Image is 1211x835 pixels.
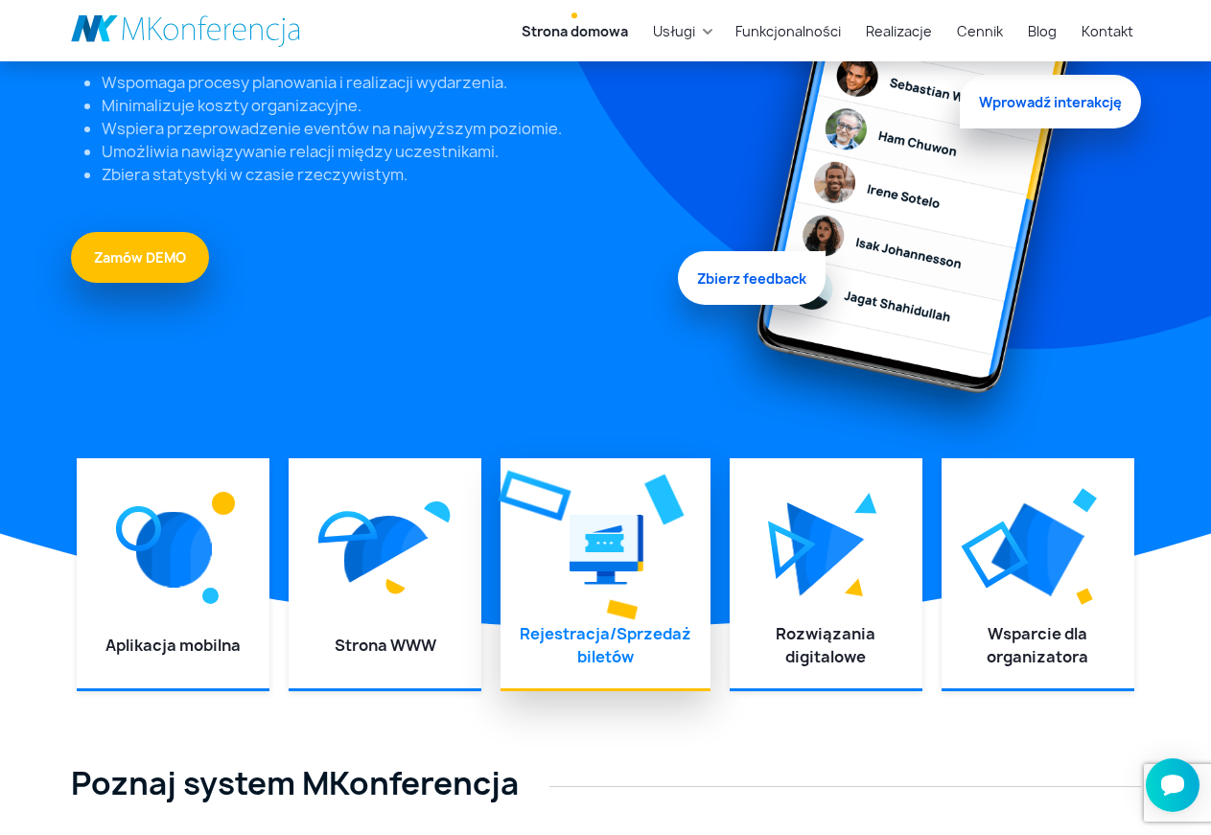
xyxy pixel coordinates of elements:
[514,13,636,49] a: Strona domowa
[728,13,849,49] a: Funkcjonalności
[318,511,378,544] img: Graficzny element strony
[116,506,161,551] img: Graficzny element strony
[102,94,686,117] li: Minimalizuje koszty organizacyjne.
[630,468,697,532] img: Graficzny element strony
[497,471,571,522] img: Graficzny element strony
[991,503,1084,596] img: Graficzny element strony
[335,635,436,656] a: Strona WWW
[212,492,235,515] img: Graficzny element strony
[202,588,219,604] img: Graficzny element strony
[854,492,877,514] img: Graficzny element strony
[569,506,642,592] img: Graficzny element strony
[102,163,686,186] li: Zbiera statystyki w czasie rzeczywistym.
[102,140,686,163] li: Umożliwia nawiązywanie relacji między uczestnikami.
[678,257,826,311] span: Zbierz feedback
[135,512,211,588] img: Graficzny element strony
[987,623,1088,667] a: Wsparcie dla organizatora
[71,765,1141,801] h2: Poznaj system MKonferencja
[787,502,865,596] img: Graficzny element strony
[102,71,686,94] li: Wspomaga procesy planowania i realizacji wydarzenia.
[949,13,1011,49] a: Cennik
[601,591,642,631] img: Graficzny element strony
[1020,13,1064,49] a: Blog
[961,521,1029,589] img: Graficzny element strony
[343,516,427,583] img: Graficzny element strony
[1074,13,1141,49] a: Kontakt
[645,13,703,49] a: Usługi
[858,13,940,49] a: Realizacje
[776,623,875,667] a: Rozwiązania digitalowe
[1146,758,1199,812] iframe: Smartsupp widget button
[102,117,686,140] li: Wspiera przeprowadzenie eventów na najwyższym poziomie.
[1073,489,1098,514] img: Graficzny element strony
[520,623,691,667] a: Rejestracja/Sprzedaż biletów
[105,635,241,656] a: Aplikacja mobilna
[1076,588,1093,605] img: Graficzny element strony
[960,79,1141,132] span: Wprowadź interakcję
[71,232,209,283] a: Zamów DEMO
[385,578,406,594] img: Graficzny element strony
[424,501,451,523] img: Graficzny element strony
[768,521,816,579] img: Graficzny element strony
